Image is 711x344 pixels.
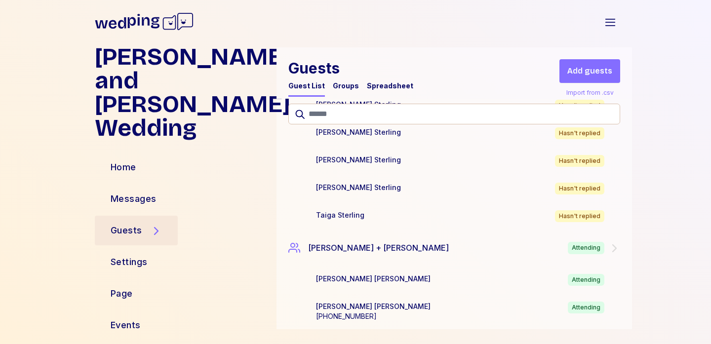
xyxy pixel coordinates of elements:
[316,210,364,220] div: Taiga Sterling
[555,183,604,194] div: Hasn't replied
[564,87,616,99] div: Import from .csv
[95,45,269,140] h1: [PERSON_NAME] and [PERSON_NAME] Wedding
[367,81,413,91] div: Spreadsheet
[316,274,431,284] div: [PERSON_NAME] [PERSON_NAME]
[111,255,148,269] div: Settings
[111,192,157,206] div: Messages
[308,242,449,255] span: [PERSON_NAME] + [PERSON_NAME]
[288,59,413,77] h1: Guests
[316,302,431,311] div: [PERSON_NAME] [PERSON_NAME]
[559,59,620,83] button: Add guests
[567,65,612,77] span: Add guests
[316,155,401,165] div: [PERSON_NAME] Sterling
[316,311,431,321] div: [PHONE_NUMBER]
[111,160,136,174] div: Home
[288,81,325,91] div: Guest List
[568,302,604,313] div: Attending
[333,81,359,91] div: Groups
[316,183,401,192] div: [PERSON_NAME] Sterling
[568,274,604,286] div: Attending
[111,318,141,332] div: Events
[555,155,604,167] div: Hasn't replied
[111,287,133,301] div: Page
[555,210,604,222] div: Hasn't replied
[111,224,142,237] div: Guests
[568,242,604,255] div: Attending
